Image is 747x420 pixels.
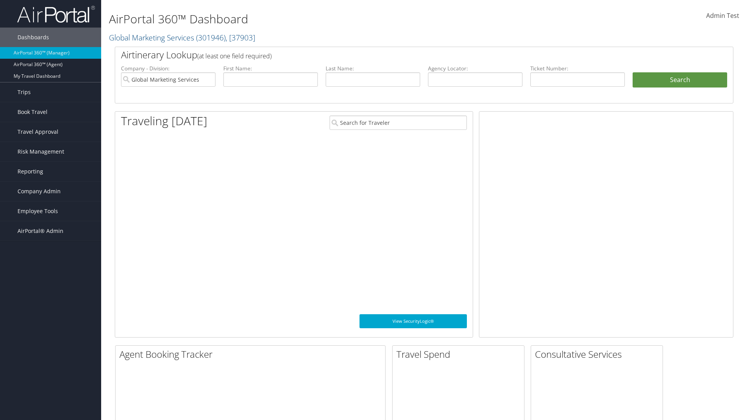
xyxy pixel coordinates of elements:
[359,314,467,328] a: View SecurityLogic®
[109,11,529,27] h1: AirPortal 360™ Dashboard
[428,65,523,72] label: Agency Locator:
[18,82,31,102] span: Trips
[197,52,272,60] span: (at least one field required)
[18,102,47,122] span: Book Travel
[18,162,43,181] span: Reporting
[706,11,739,20] span: Admin Test
[121,48,676,61] h2: Airtinerary Lookup
[121,65,216,72] label: Company - Division:
[223,65,318,72] label: First Name:
[535,348,663,361] h2: Consultative Services
[18,122,58,142] span: Travel Approval
[226,32,255,43] span: , [ 37903 ]
[121,113,207,129] h1: Traveling [DATE]
[196,32,226,43] span: ( 301946 )
[18,142,64,161] span: Risk Management
[18,28,49,47] span: Dashboards
[17,5,95,23] img: airportal-logo.png
[18,221,63,241] span: AirPortal® Admin
[18,201,58,221] span: Employee Tools
[326,65,420,72] label: Last Name:
[530,65,625,72] label: Ticket Number:
[119,348,385,361] h2: Agent Booking Tracker
[330,115,467,130] input: Search for Traveler
[633,72,727,88] button: Search
[396,348,524,361] h2: Travel Spend
[18,182,61,201] span: Company Admin
[706,4,739,28] a: Admin Test
[109,32,255,43] a: Global Marketing Services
